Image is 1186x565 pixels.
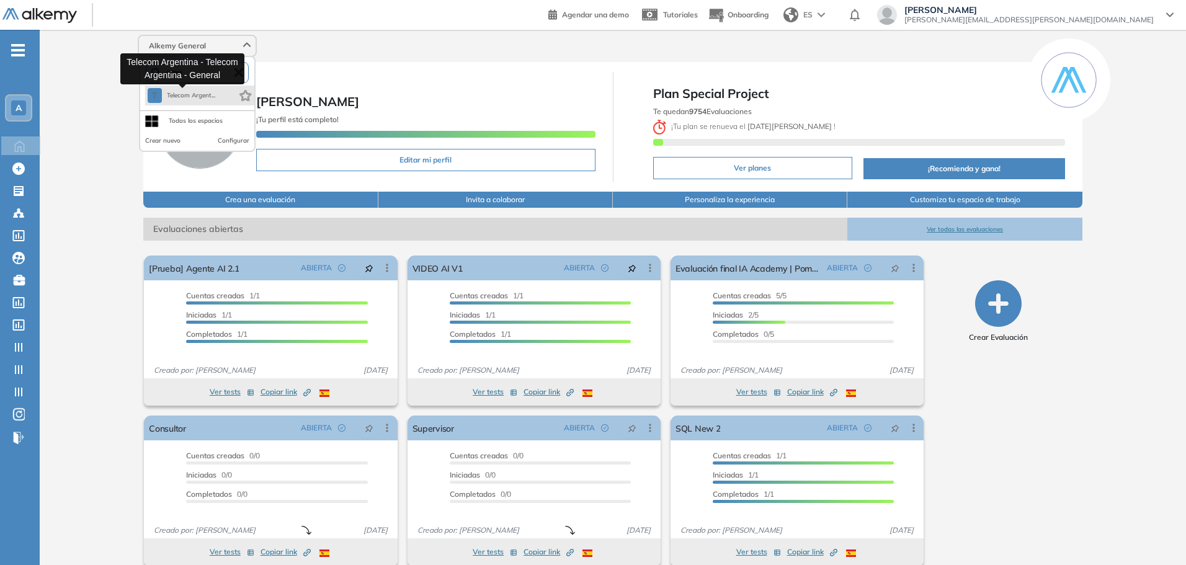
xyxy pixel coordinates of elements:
[881,258,909,278] button: pushpin
[261,386,311,398] span: Copiar link
[904,15,1154,25] span: [PERSON_NAME][EMAIL_ADDRESS][PERSON_NAME][DOMAIN_NAME]
[618,418,646,438] button: pushpin
[653,107,752,116] span: Te quedan Evaluaciones
[736,545,781,559] button: Ver tests
[319,389,329,397] img: ESP
[675,256,822,280] a: Evaluación final IA Academy | Pomelo
[186,329,232,339] span: Completados
[562,10,629,19] span: Agendar una demo
[863,158,1065,179] button: ¡Recomienda y gana!
[548,6,629,21] a: Agendar una demo
[713,291,787,300] span: 5/5
[186,470,216,479] span: Iniciadas
[736,385,781,399] button: Ver tests
[378,192,613,208] button: Invita a colaborar
[256,94,359,109] span: [PERSON_NAME]
[628,423,636,433] span: pushpin
[524,545,574,559] button: Copiar link
[365,423,373,433] span: pushpin
[450,489,511,499] span: 0/0
[450,329,496,339] span: Completados
[359,525,393,536] span: [DATE]
[450,470,496,479] span: 0/0
[473,385,517,399] button: Ver tests
[169,116,223,126] div: Todos los espacios
[186,310,216,319] span: Iniciadas
[818,12,825,17] img: arrow
[628,263,636,273] span: pushpin
[301,262,332,274] span: ABIERTA
[622,525,656,536] span: [DATE]
[713,489,759,499] span: Completados
[713,329,774,339] span: 0/5
[412,416,454,440] a: Supervisor
[582,549,592,557] img: ESP
[261,545,311,559] button: Copiar link
[524,546,574,558] span: Copiar link
[827,422,858,434] span: ABIERTA
[149,416,186,440] a: Consultor
[582,389,592,397] img: ESP
[713,291,771,300] span: Cuentas creadas
[881,418,909,438] button: pushpin
[787,385,837,399] button: Copiar link
[689,107,707,116] b: 9754
[186,489,232,499] span: Completados
[256,115,339,124] span: ¡Tu perfil está completo!
[885,365,919,376] span: [DATE]
[473,545,517,559] button: Ver tests
[787,546,837,558] span: Copiar link
[524,385,574,399] button: Copiar link
[891,423,899,433] span: pushpin
[2,8,77,24] img: Logo
[675,416,721,440] a: SQL New 2
[450,310,480,319] span: Iniciadas
[653,84,1065,103] span: Plan Special Project
[149,365,261,376] span: Creado por: [PERSON_NAME]
[120,53,244,84] div: Telecom Argentina - Telecom Argentina - General
[319,549,329,557] img: ESP
[524,386,574,398] span: Copiar link
[846,389,856,397] img: ESP
[338,264,346,272] span: check-circle
[365,263,373,273] span: pushpin
[450,310,496,319] span: 1/1
[152,91,157,100] span: T
[713,451,787,460] span: 1/1
[186,291,244,300] span: Cuentas creadas
[145,136,181,146] button: Crear nuevo
[148,88,216,103] button: TTelecom Argent...
[713,451,771,460] span: Cuentas creadas
[969,280,1028,343] button: Crear Evaluación
[301,422,332,434] span: ABIERTA
[713,470,759,479] span: 1/1
[210,545,254,559] button: Ver tests
[746,122,834,131] b: [DATE][PERSON_NAME]
[186,310,232,319] span: 1/1
[675,525,787,536] span: Creado por: [PERSON_NAME]
[256,149,595,171] button: Editar mi perfil
[653,120,667,135] img: clock-svg
[663,10,698,19] span: Tutoriales
[261,546,311,558] span: Copiar link
[891,263,899,273] span: pushpin
[847,192,1082,208] button: Customiza tu espacio de trabajo
[167,91,216,100] span: Telecom Argent...
[338,424,346,432] span: check-circle
[864,264,872,272] span: check-circle
[450,291,524,300] span: 1/1
[186,451,244,460] span: Cuentas creadas
[969,332,1028,343] span: Crear Evaluación
[713,489,774,499] span: 1/1
[787,545,837,559] button: Copiar link
[412,365,524,376] span: Creado por: [PERSON_NAME]
[186,291,260,300] span: 1/1
[653,122,836,131] span: ¡ Tu plan se renueva el !
[11,49,25,51] i: -
[787,386,837,398] span: Copiar link
[803,9,813,20] span: ES
[827,262,858,274] span: ABIERTA
[186,329,247,339] span: 1/1
[450,451,524,460] span: 0/0
[261,385,311,399] button: Copiar link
